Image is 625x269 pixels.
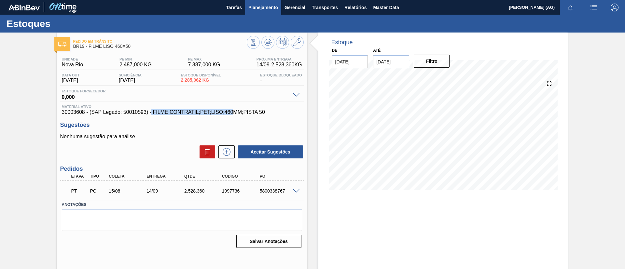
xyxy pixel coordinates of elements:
[62,200,302,209] label: Anotações
[331,39,353,46] div: Estoque
[257,57,302,61] span: Próxima Entrega
[119,78,142,84] span: [DATE]
[73,44,247,49] span: BR19 - FILME LISO 460X50
[590,4,598,11] img: userActions
[257,62,302,68] span: 14/09 - 2.528,360 KG
[258,174,300,179] div: PO
[312,4,338,11] span: Transportes
[414,55,450,68] button: Filtro
[196,145,215,158] div: Excluir Sugestões
[119,57,152,61] span: PE MIN
[62,105,302,109] span: Material ativo
[181,78,221,83] span: 2.285,062 KG
[235,145,304,159] div: Aceitar Sugestões
[247,36,260,49] button: Visão Geral dos Estoques
[62,73,80,77] span: Data out
[60,134,304,140] p: Nenhuma sugestão para análise
[560,3,581,12] button: Notificações
[7,20,122,27] h1: Estoques
[119,62,152,68] span: 2.487,000 KG
[183,188,225,194] div: 2.528,360
[276,36,289,49] button: Programar Estoque
[70,184,89,198] div: Pedido em Trânsito
[60,166,304,172] h3: Pedidos
[71,188,88,194] p: PT
[215,145,235,158] div: Nova sugestão
[261,36,274,49] button: Atualizar Gráfico
[373,48,381,53] label: Até
[258,188,300,194] div: 5800338767
[220,174,263,179] div: Código
[62,89,289,93] span: Estoque Fornecedor
[70,174,89,179] div: Etapa
[248,4,278,11] span: Planejamento
[62,93,289,100] span: 0,000
[291,36,304,49] button: Ir ao Master Data / Geral
[260,73,302,77] span: Estoque Bloqueado
[611,4,618,11] img: Logout
[373,55,409,68] input: dd/mm/yyyy
[344,4,367,11] span: Relatórios
[238,145,303,158] button: Aceitar Sugestões
[332,48,338,53] label: De
[285,4,305,11] span: Gerencial
[107,174,149,179] div: Coleta
[88,188,108,194] div: Pedido de Compra
[62,109,302,115] span: 30003608 - (SAP Legado: 50010593) - FILME CONTRATIL;PET;LISO;460MM;PISTA 50
[119,73,142,77] span: Suficiência
[181,73,221,77] span: Estoque Disponível
[220,188,263,194] div: 1997736
[183,174,225,179] div: Qtde
[332,55,368,68] input: dd/mm/yyyy
[62,62,83,68] span: Nova Rio
[58,42,66,47] img: Ícone
[88,174,108,179] div: Tipo
[62,78,80,84] span: [DATE]
[188,62,220,68] span: 7.387,000 KG
[236,235,301,248] button: Salvar Anotações
[145,188,187,194] div: 14/09/2025
[188,57,220,61] span: PE MAX
[62,57,83,61] span: Unidade
[145,174,187,179] div: Entrega
[107,188,149,194] div: 15/08/2025
[73,39,247,43] span: Pedido em Trânsito
[8,5,40,10] img: TNhmsLtSVTkK8tSr43FrP2fwEKptu5GPRR3wAAAABJRU5ErkJggg==
[60,122,304,128] h3: Sugestões
[258,73,303,84] div: -
[226,4,242,11] span: Tarefas
[373,4,399,11] span: Master Data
